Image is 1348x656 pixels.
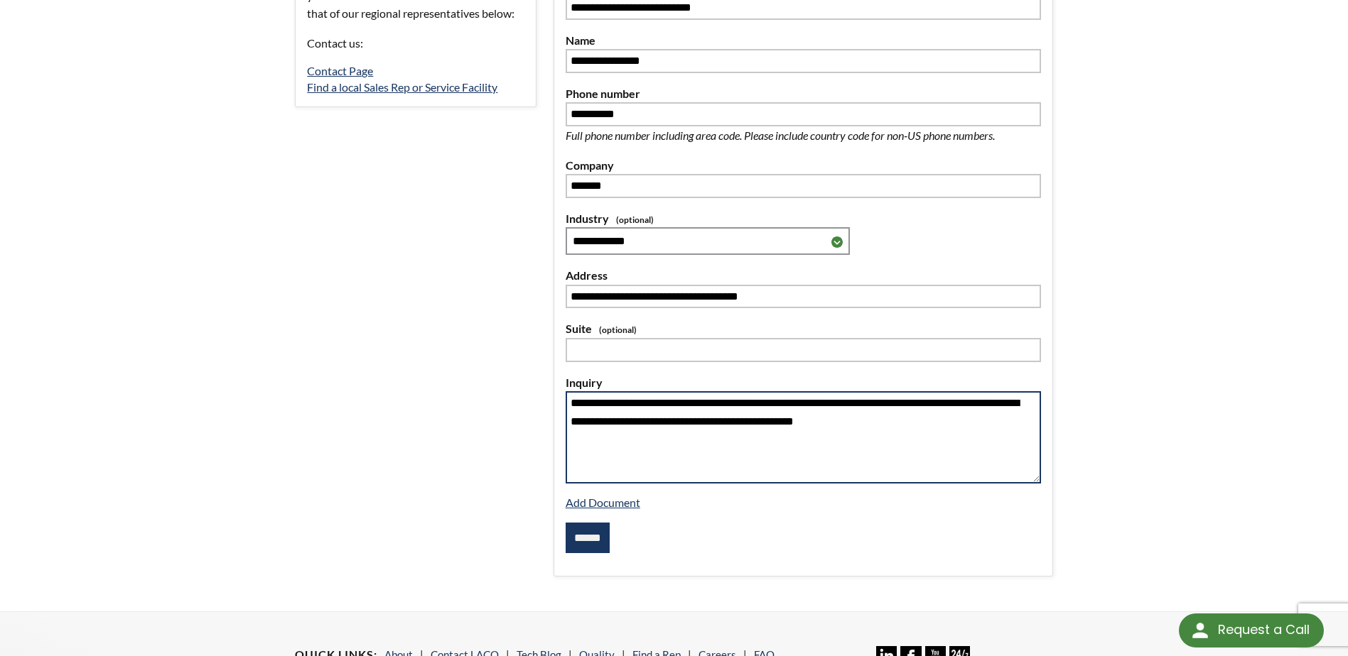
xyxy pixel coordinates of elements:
[566,266,1041,285] label: Address
[566,84,1041,103] label: Phone number
[1189,619,1212,642] img: round button
[566,496,640,509] a: Add Document
[566,126,1041,145] p: Full phone number including area code. Please include country code for non-US phone numbers.
[307,34,524,53] p: Contact us:
[566,156,1041,175] label: Company
[1218,613,1310,646] div: Request a Call
[566,31,1041,50] label: Name
[1179,613,1324,647] div: Request a Call
[566,319,1041,338] label: Suite
[307,80,497,94] a: Find a local Sales Rep or Service Facility
[566,209,1041,228] label: Industry
[566,373,1041,392] label: Inquiry
[307,64,373,77] a: Contact Page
